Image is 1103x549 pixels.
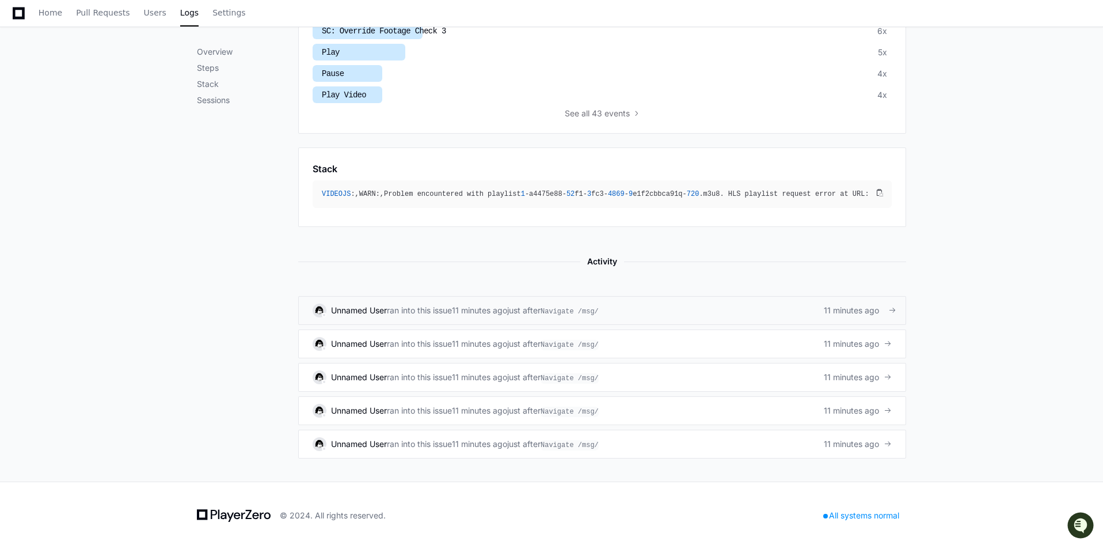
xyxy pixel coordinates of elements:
[824,438,879,450] span: 11 minutes ago
[76,9,130,16] span: Pull Requests
[507,372,599,383] div: just after
[12,46,210,65] div: Welcome
[196,89,210,103] button: Start new chat
[387,372,452,383] span: ran into this issue
[12,86,32,107] img: 1756235613930-3d25f9e4-fa56-45dd-b3ad-e072dfbd1548
[687,190,699,198] span: 720
[197,46,298,58] p: Overview
[197,78,298,90] p: Stack
[322,69,344,78] span: Pause
[541,440,599,450] span: Navigate /msg/
[298,396,906,425] a: Unnamed Userran into this issue11 minutes agojust afterNavigate /msg/11 minutes ago
[331,305,387,315] a: Unnamed User
[322,90,366,100] span: Play Video
[387,405,452,417] span: ran into this issue
[877,89,887,101] div: 4x
[314,405,325,416] img: 16.svg
[824,305,879,316] span: 11 minutes ago
[322,190,351,198] span: VIDEOJS
[115,121,139,130] span: Pylon
[314,305,325,316] img: 16.svg
[197,62,298,74] p: Steps
[144,9,166,16] span: Users
[298,330,906,358] a: Unnamed Userran into this issue11 minutes agojust afterNavigate /msg/11 minutes ago
[81,120,139,130] a: Powered byPylon
[322,48,340,57] span: Play
[1066,511,1097,542] iframe: Open customer support
[507,405,599,417] div: just after
[541,373,599,384] span: Navigate /msg/
[565,108,640,119] button: Seeall 43 events
[197,94,298,106] p: Sessions
[824,405,879,417] span: 11 minutes ago
[816,508,906,524] div: All systems normal
[877,25,887,37] div: 6x
[387,305,452,316] span: ran into this issue
[587,190,591,198] span: 3
[39,9,62,16] span: Home
[541,306,599,317] span: Navigate /msg/
[331,372,387,382] a: Unnamed User
[12,12,35,35] img: PlayerZero
[314,338,325,349] img: 16.svg
[212,9,245,16] span: Settings
[452,438,507,450] div: 11 minutes ago
[878,47,887,58] div: 5x
[180,9,199,16] span: Logs
[331,339,387,349] a: Unnamed User
[322,190,873,199] div: :,WARN:,Problem encountered with playlist -a4475e88- f1- fc3- - e1f2cbbca91q- .m3u8. HLS playlist...
[877,68,887,79] div: 4x
[608,190,625,198] span: 4869
[298,296,906,325] a: Unnamed Userran into this issue11 minutes agojust afterNavigate /msg/11 minutes ago
[566,190,575,198] span: 52
[581,108,630,119] span: all 43 events
[521,190,525,198] span: 1
[541,407,599,417] span: Navigate /msg/
[331,406,387,415] a: Unnamed User
[824,372,879,383] span: 11 minutes ago
[452,305,507,316] div: 11 minutes ago
[452,372,507,383] div: 11 minutes ago
[39,97,146,107] div: We're available if you need us!
[322,26,446,36] span: SC: Override Footage Check 3
[387,438,452,450] span: ran into this issue
[565,108,579,119] span: See
[298,430,906,459] a: Unnamed Userran into this issue11 minutes agojust afterNavigate /msg/11 minutes ago
[541,340,599,350] span: Navigate /msg/
[452,338,507,350] div: 11 minutes ago
[629,190,633,198] span: 9
[280,510,386,521] div: © 2024. All rights reserved.
[580,255,624,268] span: Activity
[313,162,337,176] h1: Stack
[824,338,879,350] span: 11 minutes ago
[313,162,892,176] app-pz-page-link-header: Stack
[507,438,599,450] div: just after
[452,405,507,417] div: 11 minutes ago
[507,338,599,350] div: just after
[507,305,599,316] div: just after
[39,86,189,97] div: Start new chat
[331,439,387,449] a: Unnamed User
[314,438,325,449] img: 16.svg
[298,363,906,392] a: Unnamed Userran into this issue11 minutes agojust afterNavigate /msg/11 minutes ago
[387,338,452,350] span: ran into this issue
[314,372,325,383] img: 16.svg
